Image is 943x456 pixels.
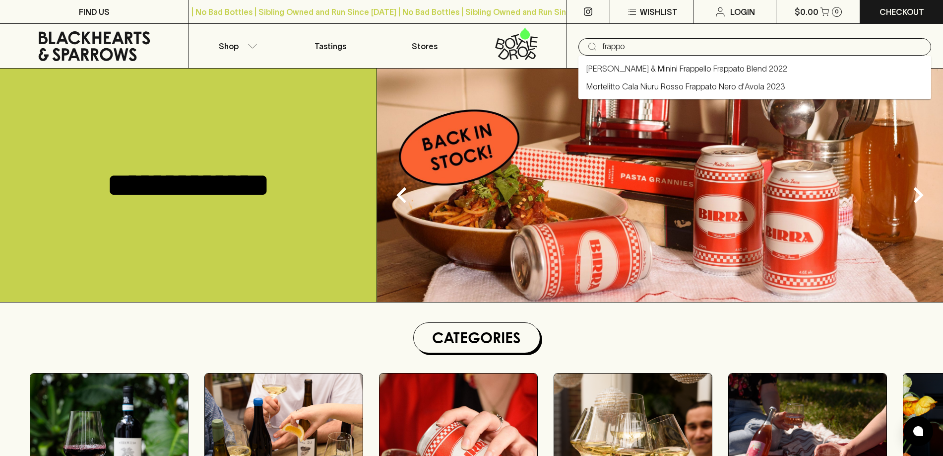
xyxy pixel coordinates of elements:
p: Checkout [880,6,924,18]
p: Tastings [314,40,346,52]
p: 0 [835,9,839,14]
input: Try "Pinot noir" [602,39,923,55]
button: Shop [189,24,283,68]
button: Previous [382,175,422,215]
p: Login [730,6,755,18]
p: FIND US [79,6,110,18]
a: Stores [377,24,472,68]
a: Mortelitto Cala Niuru Rosso Frappato Nero d'Avola 2023 [586,80,785,92]
p: Wishlist [640,6,678,18]
a: [PERSON_NAME] & Minini Frappello Frappato Blend 2022 [586,63,787,75]
p: Shop [219,40,239,52]
a: Tastings [283,24,377,68]
h1: Categories [418,327,536,349]
img: optimise [377,69,943,302]
button: Next [898,175,938,215]
img: bubble-icon [913,426,923,436]
p: Stores [412,40,438,52]
p: $0.00 [795,6,818,18]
